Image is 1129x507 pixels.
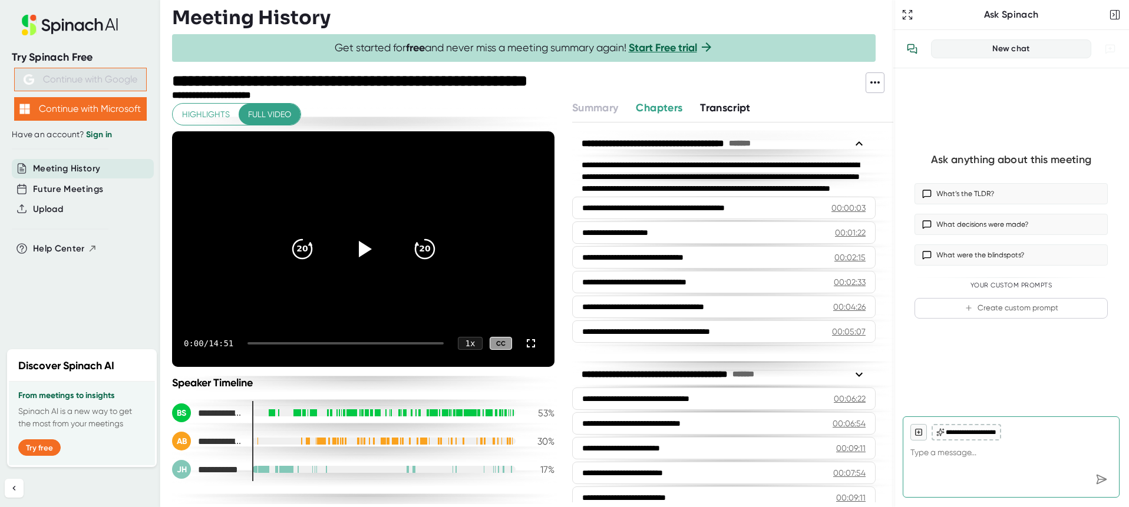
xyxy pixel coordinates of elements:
span: Summary [572,101,618,114]
button: Expand to Ask Spinach page [899,6,916,23]
div: 00:00:03 [831,202,866,214]
div: 00:05:07 [832,326,866,337]
button: Create custom prompt [915,298,1108,319]
h2: Discover Spinach AI [18,358,114,374]
button: What were the blindspots? [915,244,1108,266]
span: Get started for and never miss a meeting summary again! [335,41,714,55]
button: Continue with Google [14,68,147,91]
button: What decisions were made? [915,214,1108,235]
div: 1 x [458,337,483,350]
button: Upload [33,203,63,216]
button: Continue with Microsoft [14,97,147,121]
button: Close conversation sidebar [1107,6,1123,23]
button: Full video [239,104,301,125]
span: Full video [248,107,291,122]
div: Speaker Timeline [172,376,554,389]
div: Brandon Schmitzer [172,403,243,422]
div: 30 % [525,436,554,447]
div: Jessie Hund [172,460,243,479]
button: What’s the TLDR? [915,183,1108,204]
div: 00:06:54 [833,417,866,429]
div: 0:00 / 14:51 [184,339,233,348]
div: 00:09:11 [836,442,866,454]
img: Aehbyd4JwY73AAAAAElFTkSuQmCC [24,74,34,85]
div: New chat [939,44,1084,54]
div: BS [172,403,191,422]
div: 00:04:26 [833,301,866,313]
button: Try free [18,439,61,456]
div: CC [490,337,512,350]
button: Help Center [33,242,97,256]
span: Chapters [636,101,682,114]
div: Send message [1091,469,1112,490]
a: Sign in [86,130,112,140]
button: Future Meetings [33,183,103,196]
div: Ask Spinach [916,9,1107,21]
button: Highlights [173,104,239,125]
span: Transcript [700,101,751,114]
div: Have an account? [12,130,148,140]
div: 00:07:54 [833,467,866,479]
span: Highlights [182,107,230,122]
div: 17 % [525,464,554,475]
div: Ann Bruzewski [172,432,243,450]
div: AB [172,432,191,450]
button: Collapse sidebar [5,479,24,498]
button: Transcript [700,100,751,116]
p: Spinach AI is a new way to get the most from your meetings [18,405,146,430]
div: 00:09:11 [836,492,866,503]
h3: From meetings to insights [18,391,146,400]
div: JH [172,460,191,479]
h3: Meeting History [172,6,331,29]
div: 00:06:22 [834,393,866,405]
b: free [406,41,425,54]
button: Summary [572,100,618,116]
div: Try Spinach Free [12,51,148,64]
span: Help Center [33,242,85,256]
div: 00:02:15 [834,251,866,263]
a: Start Free trial [629,41,697,54]
button: Chapters [636,100,682,116]
div: Ask anything about this meeting [931,153,1091,167]
button: View conversation history [900,37,924,61]
button: Meeting History [33,162,100,175]
div: 00:02:33 [834,276,866,288]
div: 00:01:22 [835,227,866,238]
div: 53 % [525,407,554,419]
div: Your Custom Prompts [915,281,1108,290]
